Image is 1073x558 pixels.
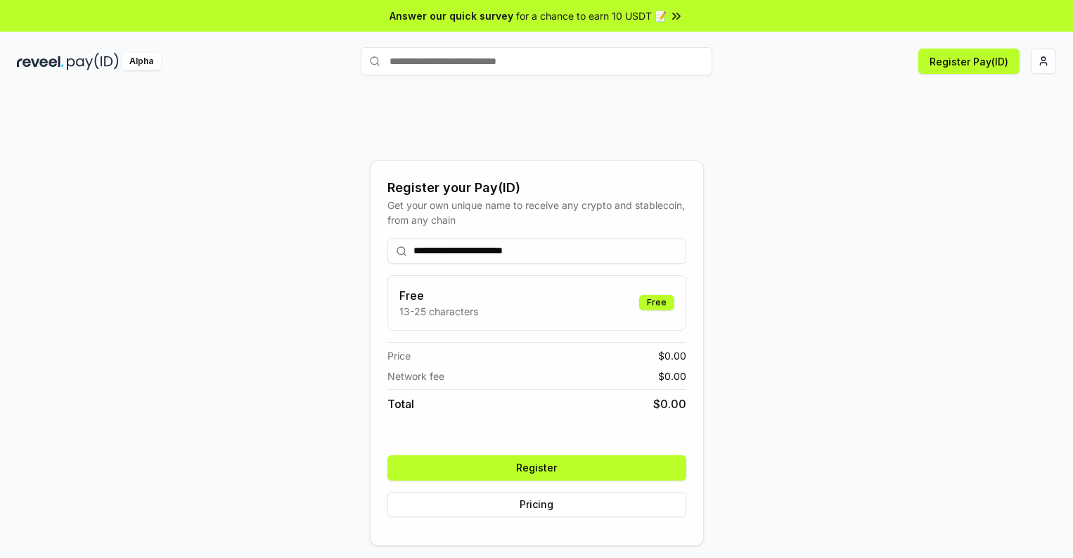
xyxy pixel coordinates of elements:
[387,369,444,383] span: Network fee
[390,8,513,23] span: Answer our quick survey
[17,53,64,70] img: reveel_dark
[387,455,686,481] button: Register
[653,395,686,412] span: $ 0.00
[387,492,686,517] button: Pricing
[387,395,414,412] span: Total
[399,304,478,319] p: 13-25 characters
[122,53,161,70] div: Alpha
[67,53,119,70] img: pay_id
[516,8,667,23] span: for a chance to earn 10 USDT 📝
[658,369,686,383] span: $ 0.00
[399,287,478,304] h3: Free
[658,348,686,363] span: $ 0.00
[387,198,686,227] div: Get your own unique name to receive any crypto and stablecoin, from any chain
[387,178,686,198] div: Register your Pay(ID)
[387,348,411,363] span: Price
[639,295,674,310] div: Free
[918,49,1020,74] button: Register Pay(ID)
